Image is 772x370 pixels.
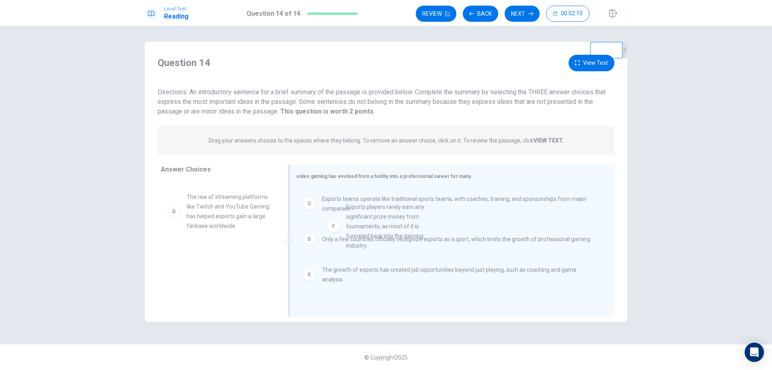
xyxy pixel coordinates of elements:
strong: VIEW TEXT. [534,137,564,144]
div: Open Intercom Messenger [745,343,764,362]
button: Back [463,6,498,22]
button: Review [416,6,456,22]
button: 00:02:10 [546,6,589,22]
button: Next [505,6,540,22]
button: View Text [569,55,614,71]
h4: Question 14 [158,56,210,69]
span: Level Test [164,6,189,12]
span: video gaming has evolved from a hobby into a professional career for many. [296,174,472,179]
span: Answer Choices [161,165,211,173]
span: © Copyright 2025 [364,354,408,361]
h1: Reading [164,12,189,21]
strong: This question is worth 2 points. [279,107,375,115]
h1: Question 14 of 14 [246,9,300,19]
span: Directions: An introductory sentence for a brief summary of the passage is provided below. Comple... [158,88,606,115]
p: Drag your answers choices to the spaces where they belong. To remove an answer choice, click on i... [209,137,564,144]
span: 00:02:10 [561,10,583,17]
